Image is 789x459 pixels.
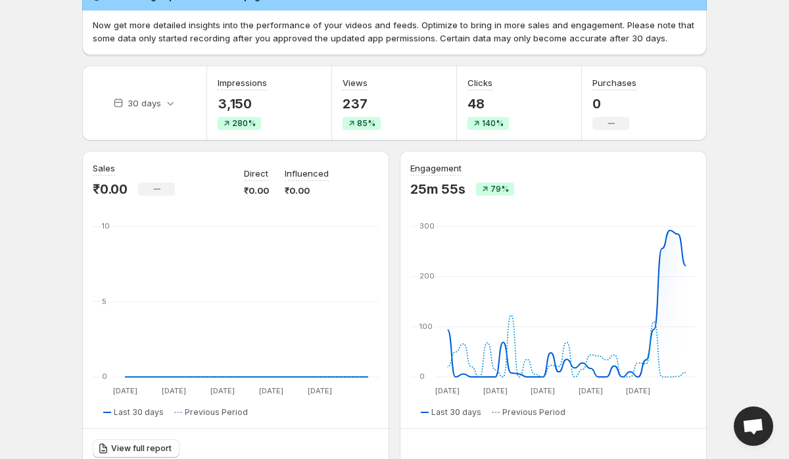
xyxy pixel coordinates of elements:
[210,386,235,395] text: [DATE]
[357,118,375,129] span: 85%
[232,118,256,129] span: 280%
[343,76,368,89] h3: Views
[162,386,186,395] text: [DATE]
[592,96,636,112] p: 0
[244,184,269,197] p: ₹0.00
[419,372,425,381] text: 0
[343,96,381,112] p: 237
[531,386,555,395] text: [DATE]
[102,372,107,381] text: 0
[218,96,267,112] p: 3,150
[502,407,565,418] span: Previous Period
[410,181,466,197] p: 25m 55s
[185,407,248,418] span: Previous Period
[285,167,329,180] p: Influenced
[93,18,696,45] p: Now get more detailed insights into the performance of your videos and feeds. Optimize to bring i...
[579,386,603,395] text: [DATE]
[734,406,773,446] a: Open chat
[419,322,433,331] text: 100
[626,386,650,395] text: [DATE]
[410,162,462,175] h3: Engagement
[467,76,492,89] h3: Clicks
[259,386,283,395] text: [DATE]
[102,221,110,230] text: 10
[128,97,161,110] p: 30 days
[435,386,460,395] text: [DATE]
[114,407,164,418] span: Last 30 days
[93,162,115,175] h3: Sales
[308,386,332,395] text: [DATE]
[419,221,435,230] text: 300
[93,181,128,197] p: ₹0.00
[285,184,329,197] p: ₹0.00
[482,118,504,129] span: 140%
[483,386,508,395] text: [DATE]
[592,76,636,89] h3: Purchases
[431,407,481,418] span: Last 30 days
[111,443,172,454] span: View full report
[490,184,509,194] span: 79%
[467,96,509,112] p: 48
[113,386,137,395] text: [DATE]
[93,439,179,458] a: View full report
[244,167,268,180] p: Direct
[218,76,267,89] h3: Impressions
[419,271,435,280] text: 200
[102,297,107,306] text: 5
